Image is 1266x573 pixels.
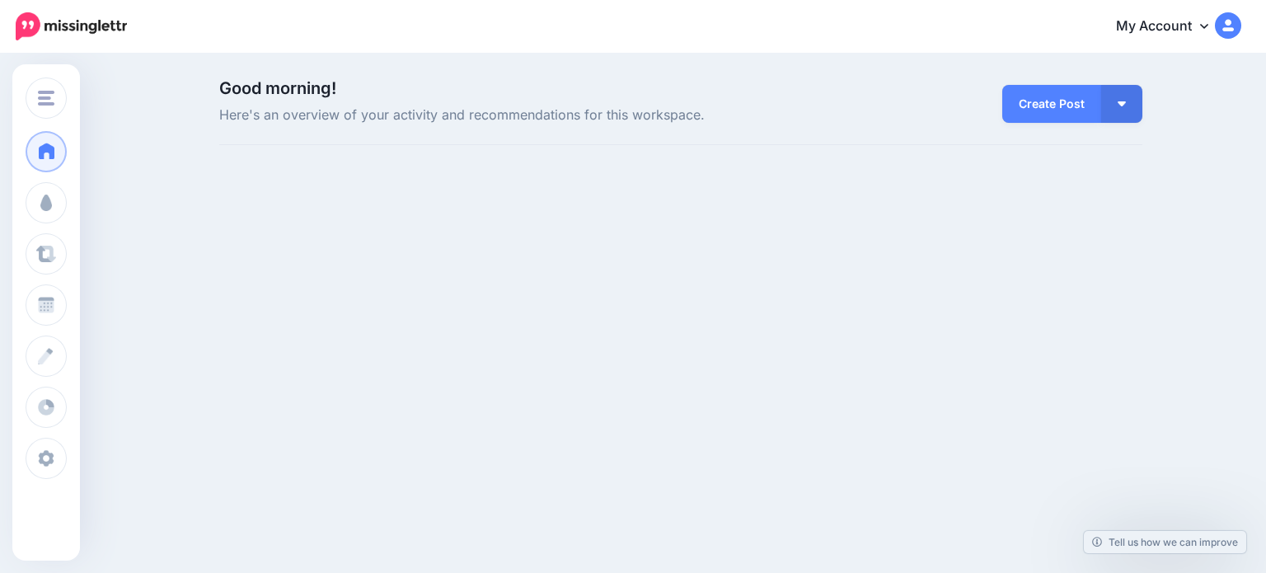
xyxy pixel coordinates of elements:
[1084,531,1246,553] a: Tell us how we can improve
[1118,101,1126,106] img: arrow-down-white.png
[38,91,54,106] img: menu.png
[16,12,127,40] img: Missinglettr
[219,105,827,126] span: Here's an overview of your activity and recommendations for this workspace.
[1002,85,1101,123] a: Create Post
[219,78,336,98] span: Good morning!
[1100,7,1241,47] a: My Account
